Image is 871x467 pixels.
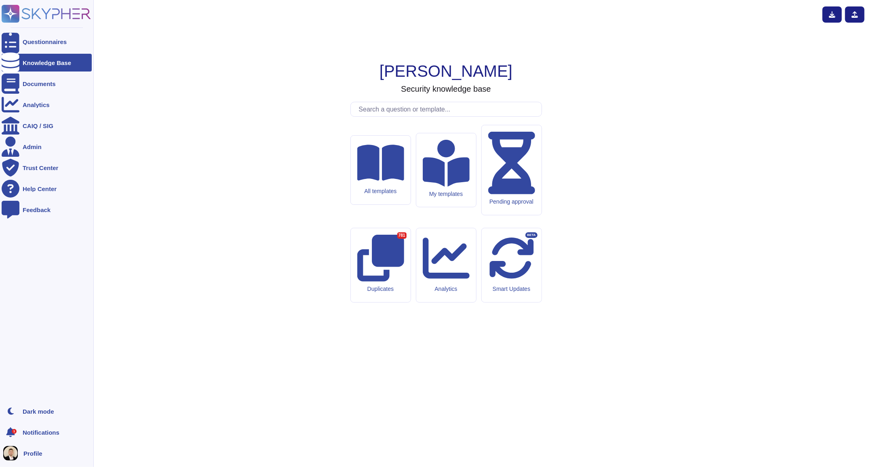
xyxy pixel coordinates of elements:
[12,429,17,434] div: 1
[2,54,92,72] a: Knowledge Base
[401,84,491,94] h3: Security knowledge base
[2,180,92,198] a: Help Center
[488,286,535,292] div: Smart Updates
[2,75,92,93] a: Documents
[397,232,407,239] div: 781
[423,286,470,292] div: Analytics
[380,61,512,81] h1: [PERSON_NAME]
[23,123,53,129] div: CAIQ / SIG
[2,138,92,156] a: Admin
[23,186,57,192] div: Help Center
[2,444,23,462] button: user
[23,60,71,66] div: Knowledge Base
[23,408,54,414] div: Dark mode
[2,201,92,219] a: Feedback
[23,144,42,150] div: Admin
[2,33,92,50] a: Questionnaires
[23,429,59,435] span: Notifications
[23,165,58,171] div: Trust Center
[23,450,42,456] span: Profile
[23,207,51,213] div: Feedback
[488,198,535,205] div: Pending approval
[355,102,542,116] input: Search a question or template...
[423,191,470,198] div: My templates
[357,286,404,292] div: Duplicates
[357,188,404,195] div: All templates
[2,159,92,177] a: Trust Center
[3,446,18,461] img: user
[23,102,50,108] div: Analytics
[23,81,56,87] div: Documents
[2,96,92,114] a: Analytics
[525,232,537,238] div: BETA
[23,39,67,45] div: Questionnaires
[2,117,92,135] a: CAIQ / SIG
